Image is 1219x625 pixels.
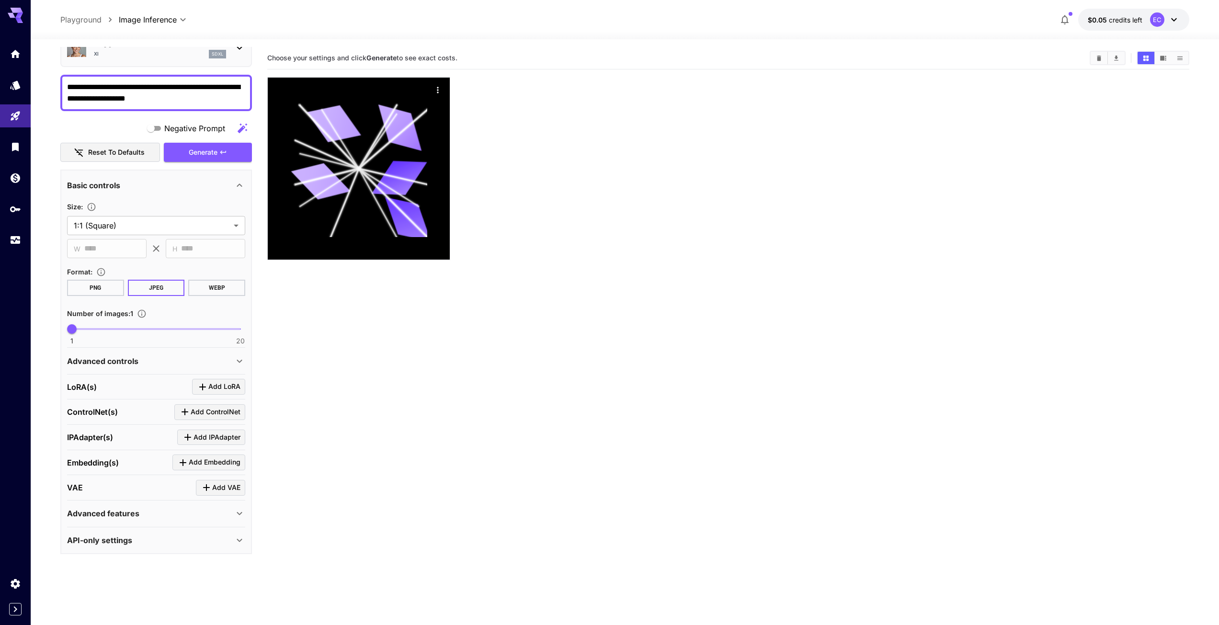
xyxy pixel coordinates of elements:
div: API Keys [10,200,21,212]
p: XI [94,50,99,57]
span: Add Embedding [189,456,240,468]
span: W [74,243,80,254]
p: ControlNet(s) [67,406,118,418]
div: Advanced controls [67,350,245,373]
button: $0.05EC [1078,9,1189,31]
div: Juggernaut XLXIsdxl [67,33,245,62]
p: sdxl [212,51,223,57]
div: Models [10,76,21,88]
p: Advanced controls [67,355,138,367]
p: API-only settings [67,534,132,546]
button: Click to add Embedding [172,455,245,470]
span: Add ControlNet [191,406,240,418]
div: Home [10,45,21,57]
div: Wallet [10,172,21,184]
p: Advanced features [67,508,139,519]
div: EC [1150,12,1164,27]
div: Advanced features [67,502,245,525]
div: Clear ImagesDownload All [1090,51,1126,65]
p: Basic controls [67,180,120,191]
button: Show images in video view [1155,52,1172,64]
span: Negative Prompt [164,123,225,134]
button: Click to add ControlNet [174,404,245,420]
div: Actions [431,82,445,97]
div: API-only settings [67,529,245,552]
b: Generate [366,54,397,62]
div: Playground [10,107,21,119]
button: Expand sidebar [9,603,22,615]
span: Format : [67,268,92,276]
span: 1:1 (Square) [74,220,230,231]
button: Reset to defaults [60,143,160,162]
p: LoRA(s) [67,381,97,393]
div: Show images in grid viewShow images in video viewShow images in list view [1137,51,1189,65]
nav: breadcrumb [60,14,119,25]
span: Number of images : 1 [67,309,133,318]
span: Size : [67,203,83,211]
span: Add VAE [212,482,240,494]
span: $0.05 [1088,16,1109,24]
span: Choose your settings and click to see exact costs. [267,54,457,62]
button: Specify how many images to generate in a single request. Each image generation will be charged se... [133,309,150,318]
span: H [172,243,177,254]
button: Generate [164,143,252,162]
button: JPEG [128,280,185,296]
button: Click to add LoRA [192,379,245,395]
span: Add IPAdapter [194,432,240,443]
div: Usage [10,231,21,243]
button: Click to add VAE [196,480,245,496]
button: Show images in grid view [1138,52,1154,64]
button: Show images in list view [1172,52,1188,64]
button: Click to add IPAdapter [177,430,245,445]
div: Basic controls [67,174,245,197]
button: Choose the file format for the output image. [92,267,110,277]
span: Image Inference [119,14,177,25]
button: PNG [67,280,124,296]
div: Library [10,141,21,153]
div: Settings [10,578,21,590]
div: $0.05 [1088,15,1142,25]
span: Add LoRA [208,381,240,393]
span: 1 [70,336,73,346]
p: IPAdapter(s) [67,432,113,443]
button: Adjust the dimensions of the generated image by specifying its width and height in pixels, or sel... [83,202,100,212]
span: Generate [189,147,217,159]
button: WEBP [188,280,245,296]
span: credits left [1109,16,1142,24]
p: Embedding(s) [67,457,119,468]
a: Playground [60,14,102,25]
button: Clear Images [1091,52,1107,64]
button: Download All [1108,52,1125,64]
span: 20 [236,336,245,346]
p: VAE [67,482,83,493]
